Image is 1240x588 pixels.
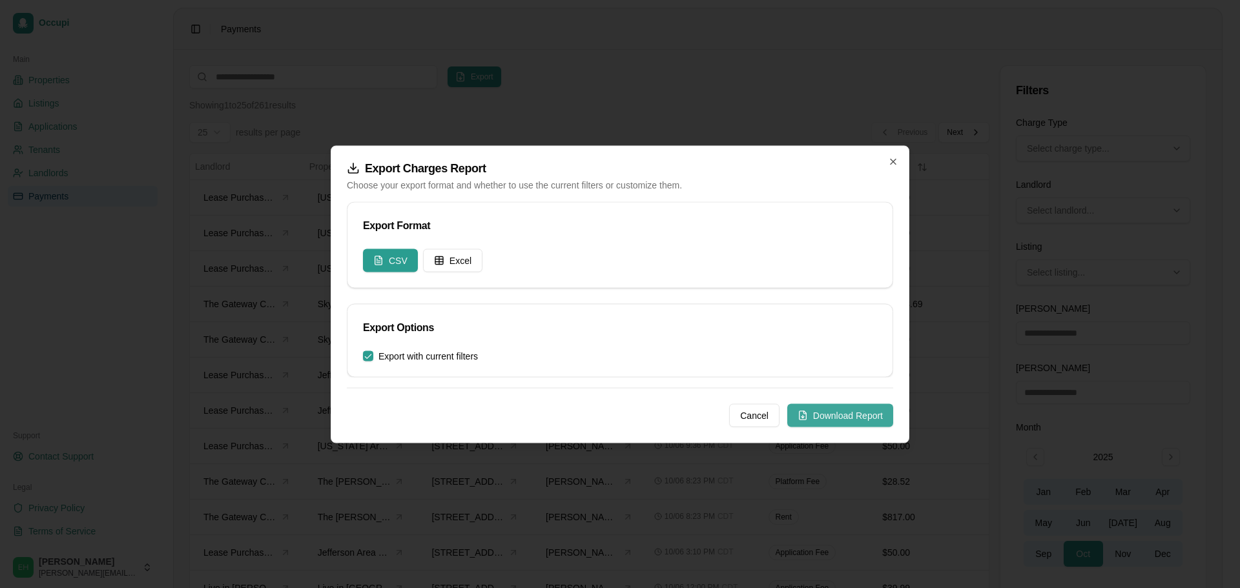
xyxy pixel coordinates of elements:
[423,248,482,272] button: Excel
[787,403,893,427] button: Download Report
[347,161,893,174] h2: Export Charges Report
[363,218,877,233] div: Export Format
[347,178,893,191] p: Choose your export format and whether to use the current filters or customize them.
[729,403,780,427] button: Cancel
[363,248,418,272] button: CSV
[378,351,478,360] label: Export with current filters
[363,319,877,335] div: Export Options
